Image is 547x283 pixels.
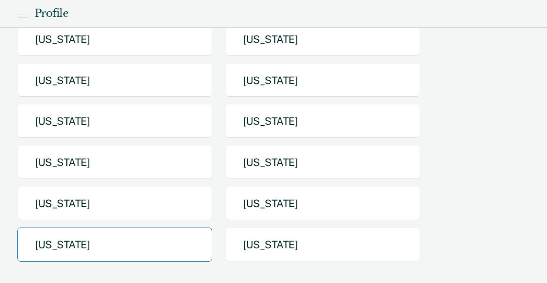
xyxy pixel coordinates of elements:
button: [US_STATE] [225,186,420,221]
button: [US_STATE] [17,228,212,262]
button: [US_STATE] [17,63,212,98]
div: Profile [35,7,68,20]
button: [US_STATE] [225,22,420,56]
button: [US_STATE] [17,104,212,138]
button: [US_STATE] [225,104,420,138]
button: [US_STATE] [225,63,420,98]
button: [US_STATE] [17,145,212,179]
button: [US_STATE] [225,145,420,179]
button: [US_STATE] [17,22,212,56]
button: [US_STATE] [225,228,420,262]
button: [US_STATE] [17,186,212,221]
